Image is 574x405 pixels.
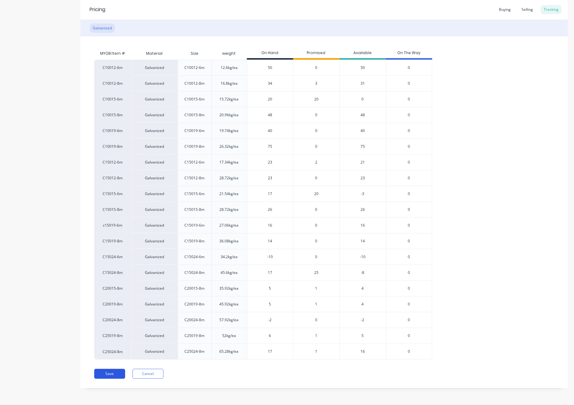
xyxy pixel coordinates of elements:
[220,207,239,212] div: 28.72kg/ea
[186,46,203,61] div: Size
[293,47,340,60] div: Promised
[94,186,131,202] div: C15015-6m
[184,238,205,244] div: C15019-8m
[247,296,293,312] div: 5
[340,280,386,296] div: 4
[94,217,131,233] div: c15019-6m
[184,128,205,134] div: C10019-6m
[408,349,410,354] span: 0
[340,265,386,280] div: -8
[247,233,293,249] div: 14
[131,123,178,139] div: Galvanized
[220,317,239,323] div: 57.92kg/ea
[131,296,178,312] div: Galvanized
[247,139,293,154] div: 75
[94,328,131,343] div: C25019-8m
[184,270,205,275] div: C15024-8m
[247,202,293,217] div: 26
[408,128,410,134] span: 0
[408,207,410,212] span: 0
[220,301,239,307] div: 45.92kg/ea
[340,233,386,249] div: 14
[340,296,386,312] div: 4
[220,238,239,244] div: 36.08kg/ea
[408,301,410,307] span: 0
[184,96,205,102] div: C10015-6m
[184,207,205,212] div: C15015-8m
[340,186,386,202] div: -3
[408,286,410,291] span: 0
[221,254,238,260] div: 34.2kg/ea
[131,217,178,233] div: Galvanized
[94,202,131,217] div: C15015-8m
[340,202,386,217] div: 26
[314,270,319,275] span: 25
[247,186,293,202] div: 17
[94,123,131,139] div: C10019-6m
[315,254,318,260] span: 0
[133,369,163,379] button: Cancel
[184,301,205,307] div: C20019-8m
[94,91,131,107] div: C10015-6m
[408,175,410,181] span: 0
[408,238,410,244] span: 0
[184,317,205,323] div: C20024-8m
[340,60,386,75] div: 50
[184,81,205,86] div: C10012-8m
[247,107,293,123] div: 48
[408,333,410,339] span: 0
[131,170,178,186] div: Galvanized
[220,286,239,291] div: 35.92kg/ea
[340,312,386,328] div: -2
[247,328,293,343] div: 6
[220,191,239,197] div: 21.54kg/ea
[222,333,236,339] div: 52kg/ea
[220,144,239,149] div: 26.32kg/ea
[314,96,319,102] span: 20
[408,160,410,165] span: 0
[184,333,205,339] div: C25019-8m
[340,343,386,360] div: 16
[315,301,318,307] span: 1
[220,160,239,165] div: 17.34kg/ea
[94,369,125,379] button: Save
[94,343,131,360] div: C25024-8m
[131,47,178,60] div: Material
[247,218,293,233] div: 16
[221,270,238,275] div: 45.6kg/ea
[131,202,178,217] div: Galvanized
[247,312,293,328] div: -2
[314,191,319,197] span: 20
[94,60,131,75] div: C10012-6m
[220,349,239,354] div: 65.28kg/ea
[315,223,318,228] span: 0
[247,60,293,75] div: 50
[94,296,131,312] div: C20019-8m
[131,233,178,249] div: Galvanized
[131,265,178,280] div: Galvanized
[94,249,131,265] div: C15024-6m
[518,5,536,14] div: Selling
[340,123,386,139] div: 40
[315,333,318,339] span: 1
[247,92,293,107] div: 20
[247,344,293,359] div: 17
[408,317,410,323] span: 0
[94,280,131,296] div: C20015-8m
[131,328,178,343] div: Galvanized
[315,349,318,354] span: 1
[184,286,205,291] div: C20015-8m
[184,191,205,197] div: C15015-6m
[247,155,293,170] div: 23
[90,6,105,13] div: Pricing
[94,233,131,249] div: C15019-8m
[340,154,386,170] div: 21
[340,107,386,123] div: 48
[131,139,178,154] div: Galvanized
[340,249,386,265] div: -10
[131,186,178,202] div: Galvanized
[315,144,318,149] span: 0
[217,46,241,61] div: weight
[247,123,293,139] div: 40
[247,249,293,265] div: -10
